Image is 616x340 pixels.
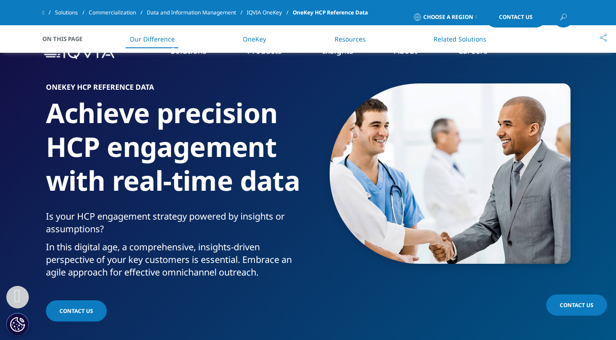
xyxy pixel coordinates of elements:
a: Contact us [46,300,107,322]
a: Solutions [171,45,207,56]
a: Careers [458,45,488,56]
a: Contact Us [546,294,607,316]
img: IQVIA Healthcare Information Technology and Pharma Clinical Research Company [42,46,114,60]
h1: Achieve precision HCP engagement with real-time data [46,96,305,210]
button: Cookies Settings [6,313,29,335]
a: About [394,45,417,56]
span: Contact us [59,307,93,315]
a: Products [247,45,282,56]
nav: Primary [118,32,574,74]
p: Is your HCP engagement strategy powered by insights or assumptions? [46,210,305,241]
img: 043_doctor-shaking-hands-with-man-in-suit.jpg [330,83,571,264]
span: Choose a Region [423,14,473,21]
span: Contact Us [560,301,593,309]
p: In this digital age, a comprehensive, insights-driven perspective of your key customers is essent... [46,241,305,284]
h6: OneKey HCP Reference Data [46,83,305,96]
a: Contact Us [485,7,546,28]
a: Insights [322,45,353,56]
span: Contact Us [499,14,533,20]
